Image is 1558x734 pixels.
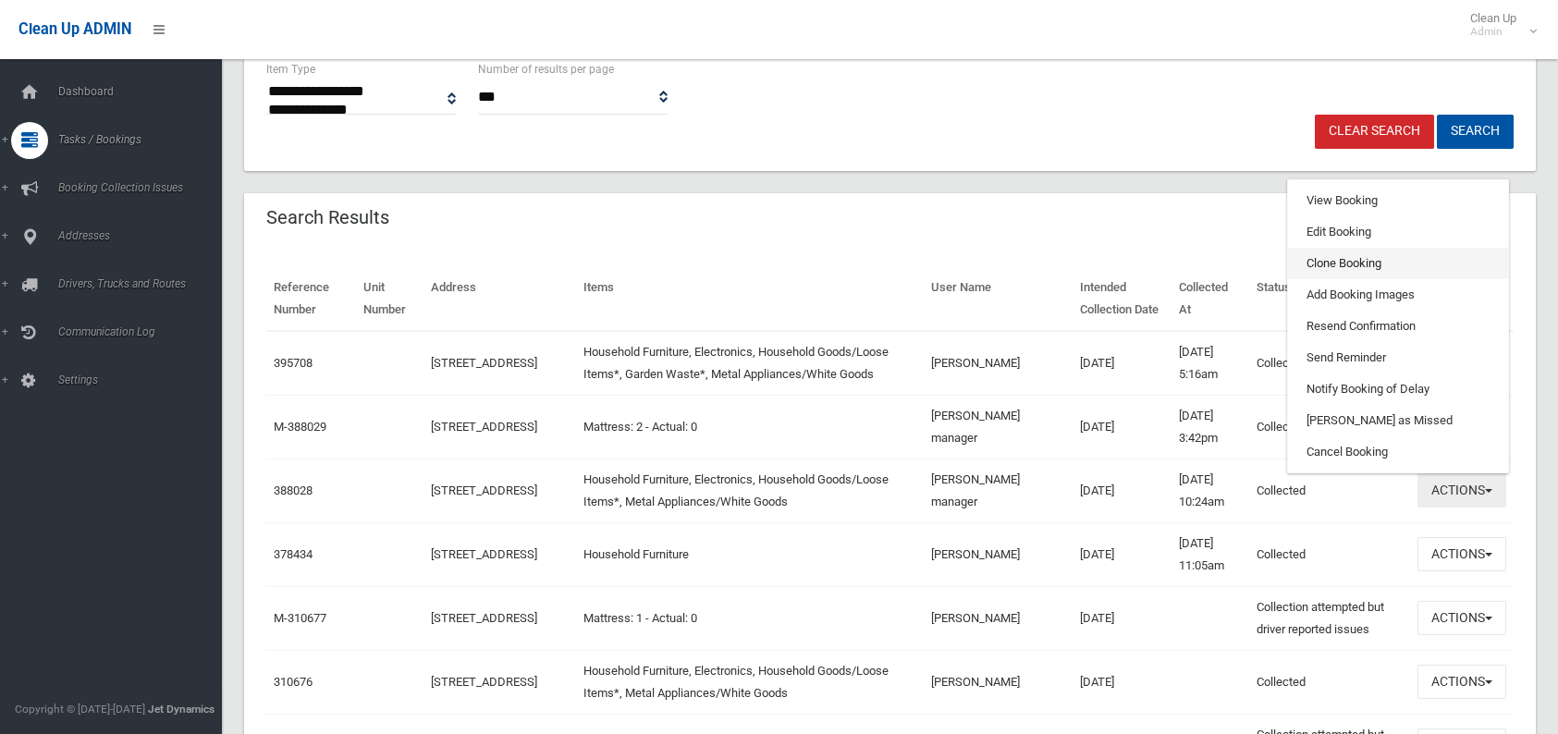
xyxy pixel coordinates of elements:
td: Collected [1249,522,1410,586]
button: Actions [1417,473,1506,508]
td: [PERSON_NAME] [924,331,1073,396]
span: Settings [53,373,236,386]
td: Mattress: 1 - Actual: 0 [576,586,924,650]
a: Edit Booking [1288,216,1508,248]
th: Status [1249,267,1410,331]
td: [DATE] [1073,459,1171,522]
th: User Name [924,267,1073,331]
td: Collected [1249,459,1410,522]
th: Address [423,267,576,331]
a: 388028 [274,483,313,497]
span: Addresses [53,229,236,242]
a: [STREET_ADDRESS] [431,547,537,561]
a: [STREET_ADDRESS] [431,483,537,497]
td: Collection attempted but driver reported issues [1249,586,1410,650]
a: M-388029 [274,420,326,434]
th: Unit Number [356,267,423,331]
a: [PERSON_NAME] as Missed [1288,405,1508,436]
td: Mattress: 2 - Actual: 0 [576,395,924,459]
button: Actions [1417,665,1506,699]
td: Collected [1249,331,1410,396]
td: [DATE] [1073,522,1171,586]
span: Communication Log [53,325,236,338]
a: Send Reminder [1288,342,1508,373]
a: 378434 [274,547,313,561]
td: [DATE] 5:16am [1172,331,1249,396]
button: Actions [1417,537,1506,571]
a: [STREET_ADDRESS] [431,356,537,370]
a: [STREET_ADDRESS] [431,675,537,689]
td: Household Furniture, Electronics, Household Goods/Loose Items*, Metal Appliances/White Goods [576,650,924,714]
a: Clear Search [1315,115,1434,149]
span: Booking Collection Issues [53,181,236,194]
span: Drivers, Trucks and Routes [53,277,236,290]
small: Admin [1470,25,1516,39]
th: Intended Collection Date [1073,267,1171,331]
td: Household Furniture, Electronics, Household Goods/Loose Items*, Metal Appliances/White Goods [576,459,924,522]
span: Copyright © [DATE]-[DATE] [15,703,145,716]
a: Notify Booking of Delay [1288,373,1508,405]
th: Items [576,267,924,331]
td: [DATE] 10:24am [1172,459,1249,522]
span: Clean Up [1461,11,1535,39]
strong: Jet Dynamics [148,703,215,716]
td: [PERSON_NAME] [924,650,1073,714]
span: Clean Up ADMIN [18,20,131,38]
a: Cancel Booking [1288,436,1508,468]
td: Collected [1249,650,1410,714]
td: [DATE] [1073,586,1171,650]
label: Item Type [266,59,315,80]
td: Household Furniture [576,522,924,586]
a: Clone Booking [1288,248,1508,279]
span: Tasks / Bookings [53,133,236,146]
header: Search Results [244,200,411,236]
th: Reference Number [266,267,356,331]
button: Search [1437,115,1514,149]
td: [DATE] [1073,395,1171,459]
span: Dashboard [53,85,236,98]
td: [DATE] [1073,331,1171,396]
td: [PERSON_NAME] manager [924,459,1073,522]
a: M-310677 [274,611,326,625]
td: [DATE] 3:42pm [1172,395,1249,459]
button: Actions [1417,601,1506,635]
a: View Booking [1288,185,1508,216]
a: [STREET_ADDRESS] [431,420,537,434]
th: Collected At [1172,267,1249,331]
td: [DATE] [1073,650,1171,714]
label: Number of results per page [478,59,614,80]
td: Household Furniture, Electronics, Household Goods/Loose Items*, Garden Waste*, Metal Appliances/W... [576,331,924,396]
a: Add Booking Images [1288,279,1508,311]
a: [STREET_ADDRESS] [431,611,537,625]
td: [PERSON_NAME] [924,522,1073,586]
td: Collected [1249,395,1410,459]
a: 310676 [274,675,313,689]
a: 395708 [274,356,313,370]
td: [PERSON_NAME] manager [924,395,1073,459]
td: [PERSON_NAME] [924,586,1073,650]
a: Resend Confirmation [1288,311,1508,342]
td: [DATE] 11:05am [1172,522,1249,586]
